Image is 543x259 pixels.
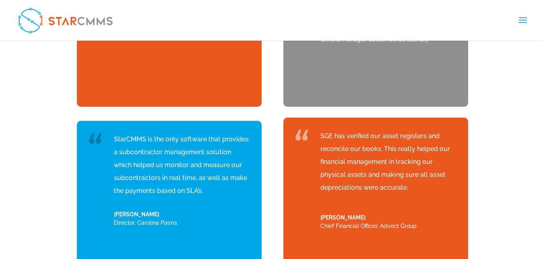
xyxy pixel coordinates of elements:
[320,130,456,201] p: SGE has verified our asset registers and reconcile our books. This really helped our financial ma...
[377,223,378,229] span: ,
[409,172,543,259] iframe: Chat Widget
[380,223,417,229] span: Advect Group
[320,223,377,229] span: Chief Financial Officer
[320,213,456,222] span: [PERSON_NAME]
[14,3,117,37] img: StarCMMS
[134,220,136,226] span: ,
[137,220,177,226] span: Carolina Palms
[114,220,134,226] span: Director
[114,133,250,197] div: StarCMMS is the only software that provides a subcontractor management solution which helped us m...
[114,210,250,219] span: [PERSON_NAME]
